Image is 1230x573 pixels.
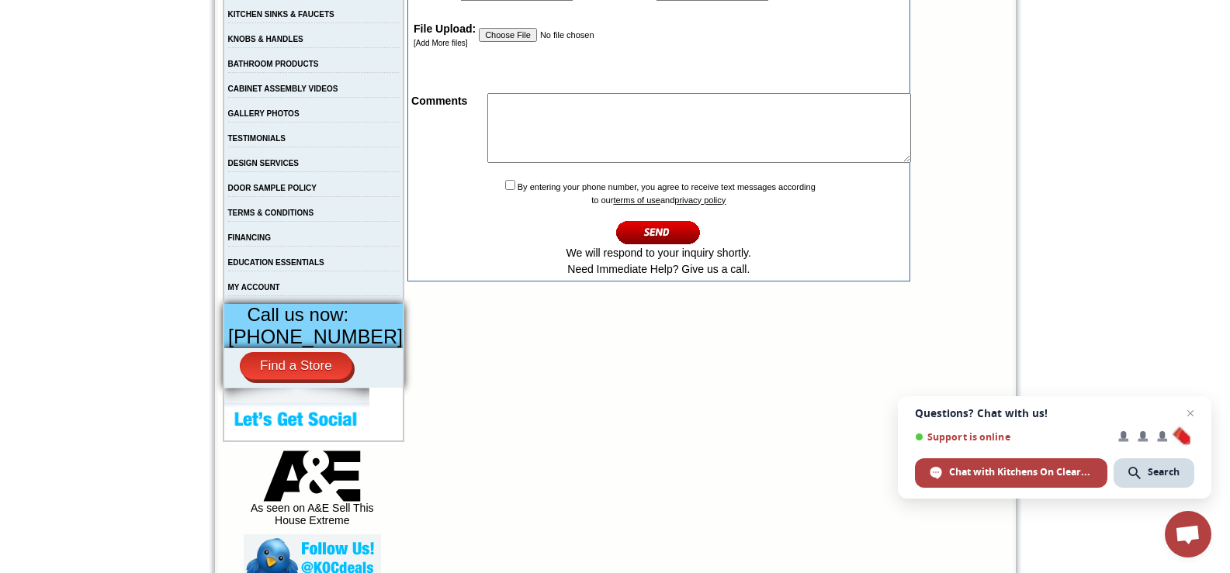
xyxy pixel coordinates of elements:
a: FINANCING [228,233,272,242]
a: Find a Store [240,352,352,380]
a: MY ACCOUNT [228,283,280,292]
span: Search [1148,465,1180,479]
a: privacy policy [674,195,726,205]
span: We will respond to your inquiry shortly. Need Immediate Help? Give us a call. [566,247,751,275]
a: TESTIMONIALS [228,134,286,143]
span: Questions? Chat with us! [915,407,1194,419]
div: As seen on A&E Sell This House Extreme [244,450,381,534]
div: Open chat [1165,511,1211,557]
a: terms of use [613,195,660,205]
span: Close chat [1181,404,1200,423]
span: Chat with Kitchens On Clearance [949,465,1093,479]
span: Support is online [915,431,1107,443]
a: BATHROOM PRODUCTS [228,60,319,68]
a: DOOR SAMPLE POLICY [228,184,317,192]
td: By entering your phone number, you agree to receive text messages according to our and [410,176,907,279]
a: TERMS & CONDITIONS [228,209,314,217]
a: CABINET ASSEMBLY VIDEOS [228,85,338,93]
a: [Add More files] [414,39,467,47]
a: KNOBS & HANDLES [228,35,303,43]
div: Search [1114,458,1194,488]
input: Continue [616,219,701,245]
a: KITCHEN SINKS & FAUCETS [228,10,334,19]
a: DESIGN SERVICES [228,159,300,167]
div: Chat with Kitchens On Clearance [915,458,1107,488]
strong: Comments [411,95,467,107]
strong: File Upload: [414,22,476,35]
span: Call us now: [248,304,349,325]
a: GALLERY PHOTOS [228,109,300,118]
span: [PHONE_NUMBER] [228,326,403,347]
a: EDUCATION ESSENTIALS [228,258,324,267]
